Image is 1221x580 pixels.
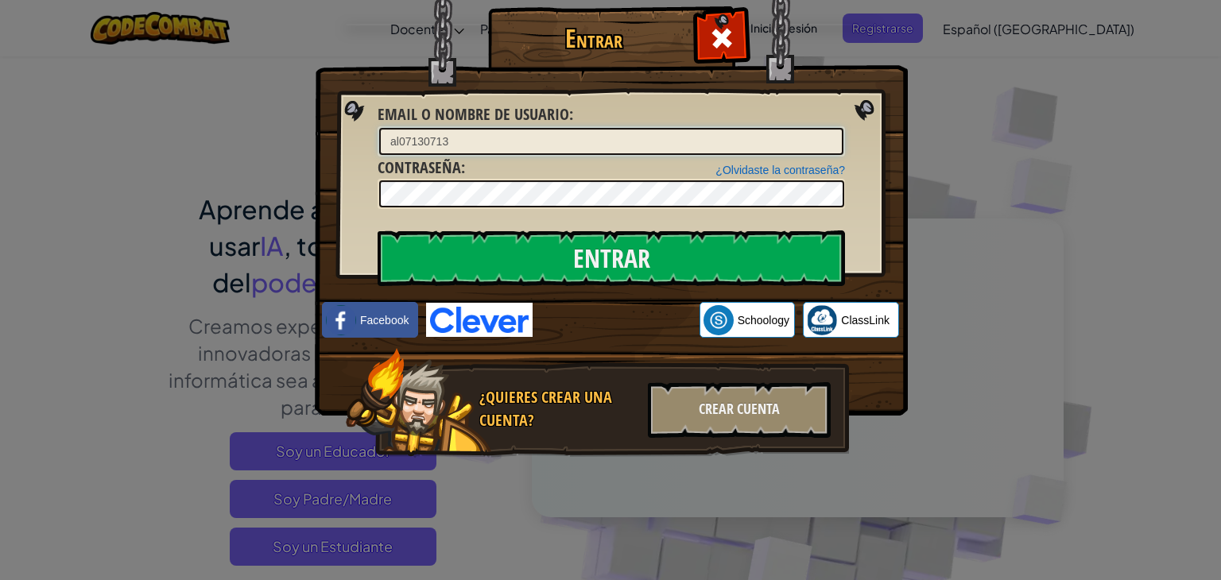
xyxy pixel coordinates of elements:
[360,312,409,328] span: Facebook
[648,382,831,438] div: Crear Cuenta
[378,230,845,286] input: Entrar
[492,25,695,52] h1: Entrar
[704,305,734,335] img: schoology.png
[738,312,789,328] span: Schoology
[378,157,461,178] span: Contraseña
[533,303,700,338] iframe: Botón de Acceder con Google
[378,103,569,125] span: Email o Nombre de usuario
[326,305,356,335] img: facebook_small.png
[841,312,890,328] span: ClassLink
[378,157,465,180] label: :
[426,303,533,337] img: clever-logo-blue.png
[479,386,638,431] div: ¿Quieres crear una cuenta?
[715,164,845,176] a: ¿Olvidaste la contraseña?
[807,305,837,335] img: classlink-logo-small.png
[378,103,573,126] label: :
